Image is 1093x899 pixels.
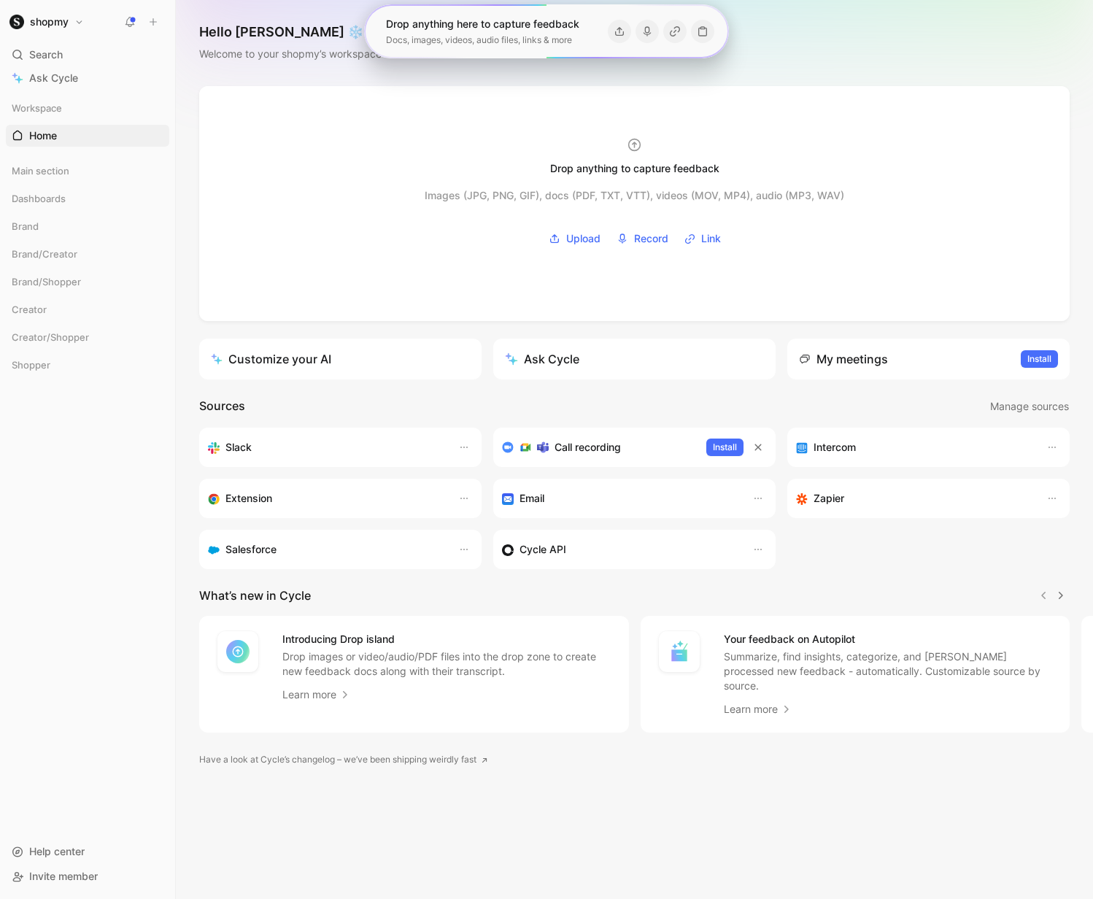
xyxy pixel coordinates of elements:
span: Brand/Creator [12,247,77,261]
div: Sync your customers, send feedback and get updates in Slack [208,439,444,456]
a: Learn more [282,686,351,703]
div: Brand/Shopper [6,271,169,293]
span: Ask Cycle [29,69,78,87]
h1: Hello [PERSON_NAME] ❄️ [199,23,430,41]
h3: Zapier [814,490,844,507]
div: Shopper [6,354,169,380]
span: Upload [566,230,600,247]
div: Customize your AI [211,350,331,368]
span: Shopper [12,358,50,372]
span: Creator [12,302,47,317]
div: Creator/Shopper [6,326,169,352]
h3: Slack [225,439,252,456]
img: shopmy [9,15,24,29]
div: Main section [6,160,169,186]
div: Main section [6,160,169,182]
div: Search [6,44,169,66]
span: Help center [29,845,85,857]
h3: Intercom [814,439,856,456]
h1: shopmy [30,15,69,28]
div: Help center [6,841,169,863]
div: Forward emails to your feedback inbox [502,490,738,507]
div: Sync your customers, send feedback and get updates in Intercom [796,439,1032,456]
h2: Sources [199,397,245,416]
button: Link [679,228,726,250]
h4: Introducing Drop island [282,630,611,648]
button: shopmyshopmy [6,12,88,32]
button: Record [611,228,673,250]
span: Creator/Shopper [12,330,89,344]
div: Welcome to your shopmy’s workspace [199,45,430,63]
div: Record & transcribe meetings from Zoom, Meet & Teams. [502,439,695,456]
button: Manage sources [989,397,1070,416]
span: Invite member [29,870,98,882]
div: Creator [6,298,169,325]
span: Install [713,440,737,455]
div: Dashboards [6,188,169,209]
div: Ask Cycle [505,350,579,368]
div: Brand [6,215,169,242]
div: Dashboards [6,188,169,214]
h3: Cycle API [520,541,566,558]
div: Invite member [6,865,169,887]
span: Install [1027,352,1051,366]
span: Brand/Shopper [12,274,81,289]
div: My meetings [799,350,888,368]
div: Creator [6,298,169,320]
div: Workspace [6,97,169,119]
h4: Your feedback on Autopilot [724,630,1053,648]
span: Search [29,46,63,63]
span: Brand [12,219,39,234]
span: Record [634,230,668,247]
span: Manage sources [990,398,1069,415]
a: Home [6,125,169,147]
span: Workspace [12,101,62,115]
div: Images (JPG, PNG, GIF), docs (PDF, TXT, VTT), videos (MOV, MP4), audio (MP3, WAV) [425,187,844,204]
div: Shopper [6,354,169,376]
div: Sync customers & send feedback from custom sources. Get inspired by our favorite use case [502,541,738,558]
h3: Call recording [555,439,621,456]
button: Upload [544,228,606,250]
div: Brand/Creator [6,243,169,265]
div: Capture feedback from thousands of sources with Zapier (survey results, recordings, sheets, etc). [796,490,1032,507]
div: Capture feedback from anywhere on the web [208,490,444,507]
div: Docs, images, videos, audio files, links & more [386,33,579,47]
button: Install [706,439,744,456]
a: Learn more [724,701,792,718]
button: Ask Cycle [493,339,776,379]
span: Main section [12,163,69,178]
span: Dashboards [12,191,66,206]
p: Drop images or video/audio/PDF files into the drop zone to create new feedback docs along with th... [282,649,611,679]
div: Brand [6,215,169,237]
div: Brand/Creator [6,243,169,269]
h3: Extension [225,490,272,507]
span: Link [701,230,721,247]
h3: Salesforce [225,541,277,558]
a: Customize your AI [199,339,482,379]
div: Drop anything here to capture feedback [386,15,579,33]
a: Have a look at Cycle’s changelog – we’ve been shipping weirdly fast [199,752,488,767]
a: Ask Cycle [6,67,169,89]
div: Brand/Shopper [6,271,169,297]
p: Summarize, find insights, categorize, and [PERSON_NAME] processed new feedback - automatically. C... [724,649,1053,693]
div: Drop anything to capture feedback [550,160,719,177]
h2: What’s new in Cycle [199,587,311,604]
button: Install [1021,350,1058,368]
span: Home [29,128,57,143]
div: Creator/Shopper [6,326,169,348]
h3: Email [520,490,544,507]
